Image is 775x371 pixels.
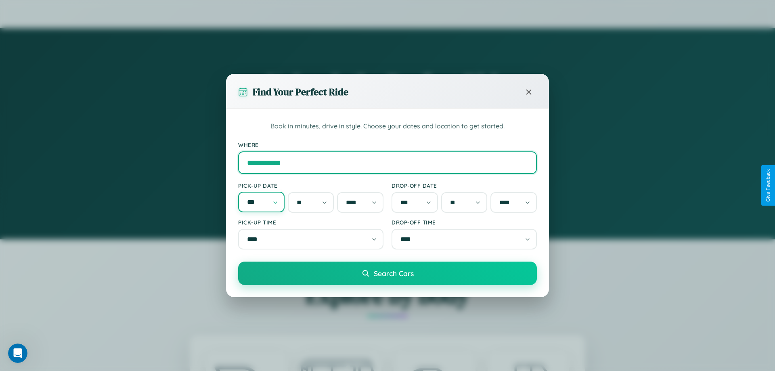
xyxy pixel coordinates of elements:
[238,121,537,132] p: Book in minutes, drive in style. Choose your dates and location to get started.
[374,269,414,278] span: Search Cars
[238,141,537,148] label: Where
[238,219,383,226] label: Pick-up Time
[238,182,383,189] label: Pick-up Date
[253,85,348,99] h3: Find Your Perfect Ride
[238,262,537,285] button: Search Cars
[392,219,537,226] label: Drop-off Time
[392,182,537,189] label: Drop-off Date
